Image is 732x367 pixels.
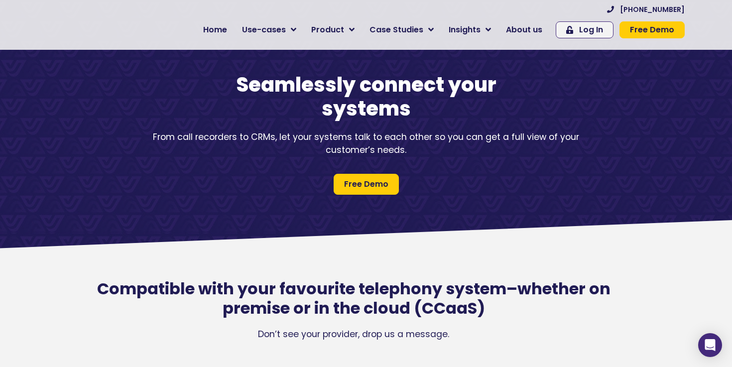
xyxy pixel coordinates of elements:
a: Product [304,20,362,40]
a: Insights [441,20,498,40]
span: Insights [449,24,481,36]
p: From call recorders to CRMs, let your systems talk to each other so you can get a full view of yo... [142,130,590,157]
span: Product [311,24,344,36]
a: Free Demo [619,21,685,38]
a: About us [498,20,550,40]
span: About us [506,24,542,36]
span: Free Demo [344,178,388,190]
span: Home [203,24,227,36]
h2: Compatible with your favourite telephony system–whether on premise or in the cloud (CCaaS) [72,279,635,318]
a: Use-cases [235,20,304,40]
span: Log In [579,26,603,34]
a: Free Demo [334,174,399,195]
a: Log In [556,21,613,38]
span: Free Demo [630,26,674,34]
img: voyc-full-logo [47,20,134,40]
div: Open Intercom Messenger [698,333,722,357]
a: [PHONE_NUMBER] [607,6,685,13]
p: Don’t see your provider, drop us a message. [72,328,635,341]
a: Case Studies [362,20,441,40]
a: Home [196,20,235,40]
h1: Seamlessly connect your systems [192,73,540,121]
span: Use-cases [242,24,286,36]
span: Case Studies [369,24,423,36]
span: [PHONE_NUMBER] [620,6,685,13]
